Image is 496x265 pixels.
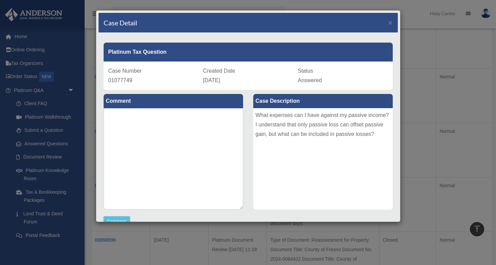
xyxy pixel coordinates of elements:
div: Platinum Tax Question [104,43,393,62]
label: Case Description [253,94,393,108]
span: Answered [298,77,322,83]
span: 01077749 [108,77,132,83]
span: Case Number [108,68,142,74]
span: [DATE] [203,77,220,83]
span: Status [298,68,313,74]
button: Close [388,19,393,26]
button: Comment [104,216,130,226]
h4: Case Detail [104,18,137,27]
span: × [388,19,393,26]
div: What expenses can I have against my passive income? I understand that only passive loss can offse... [253,108,393,210]
span: Created Date [203,68,235,74]
label: Comment [104,94,243,108]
